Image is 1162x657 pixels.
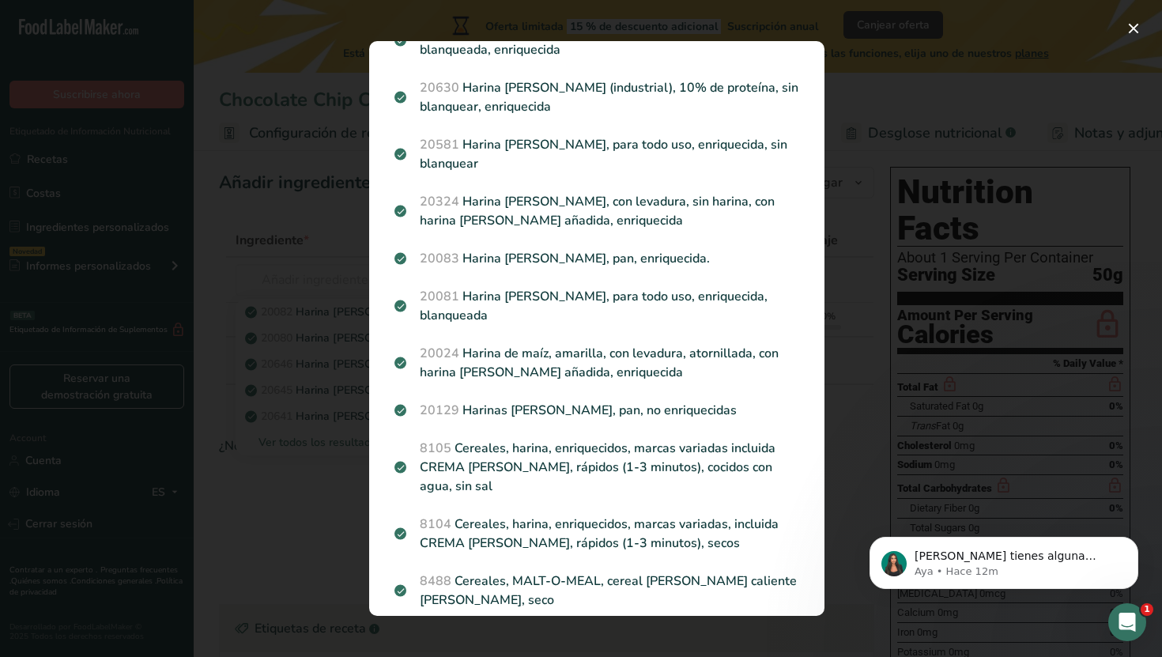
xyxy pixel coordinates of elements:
[394,192,799,230] p: Harina [PERSON_NAME], con levadura, sin harina, con harina [PERSON_NAME] añadida, enriquecida
[394,401,799,420] p: Harinas [PERSON_NAME], pan, no enriquecidas
[394,515,799,553] p: Cereales, harina, enriquecidos, marcas variadas, incluida CREMA [PERSON_NAME], rápidos (1-3 minut...
[420,250,459,267] span: 20083
[394,249,799,268] p: Harina [PERSON_NAME], pan, enriquecida.
[420,345,459,362] span: 20024
[1108,603,1146,641] iframe: Intercom live chat
[846,504,1162,614] iframe: Intercom notifications mensaje
[420,572,451,590] span: 8488
[420,288,459,305] span: 20081
[420,136,459,153] span: 20581
[420,79,459,96] span: 20630
[420,402,459,419] span: 20129
[420,193,459,210] span: 20324
[394,344,799,382] p: Harina de maíz, amarilla, con levadura, atornillada, con harina [PERSON_NAME] añadida, enriquecida
[420,440,451,457] span: 8105
[394,572,799,610] p: Cereales, MALT-O-MEAL, cereal [PERSON_NAME] caliente [PERSON_NAME], seco
[420,515,451,533] span: 8104
[1141,603,1153,616] span: 1
[394,439,799,496] p: Cereales, harina, enriquecidos, marcas variadas incluida CREMA [PERSON_NAME], rápidos (1-3 minuto...
[394,135,799,173] p: Harina [PERSON_NAME], para todo uso, enriquecida, sin blanquear
[394,287,799,325] p: Harina [PERSON_NAME], para todo uso, enriquecida, blanqueada
[394,78,799,116] p: Harina [PERSON_NAME] (industrial), 10% de proteína, sin blanquear, enriquecida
